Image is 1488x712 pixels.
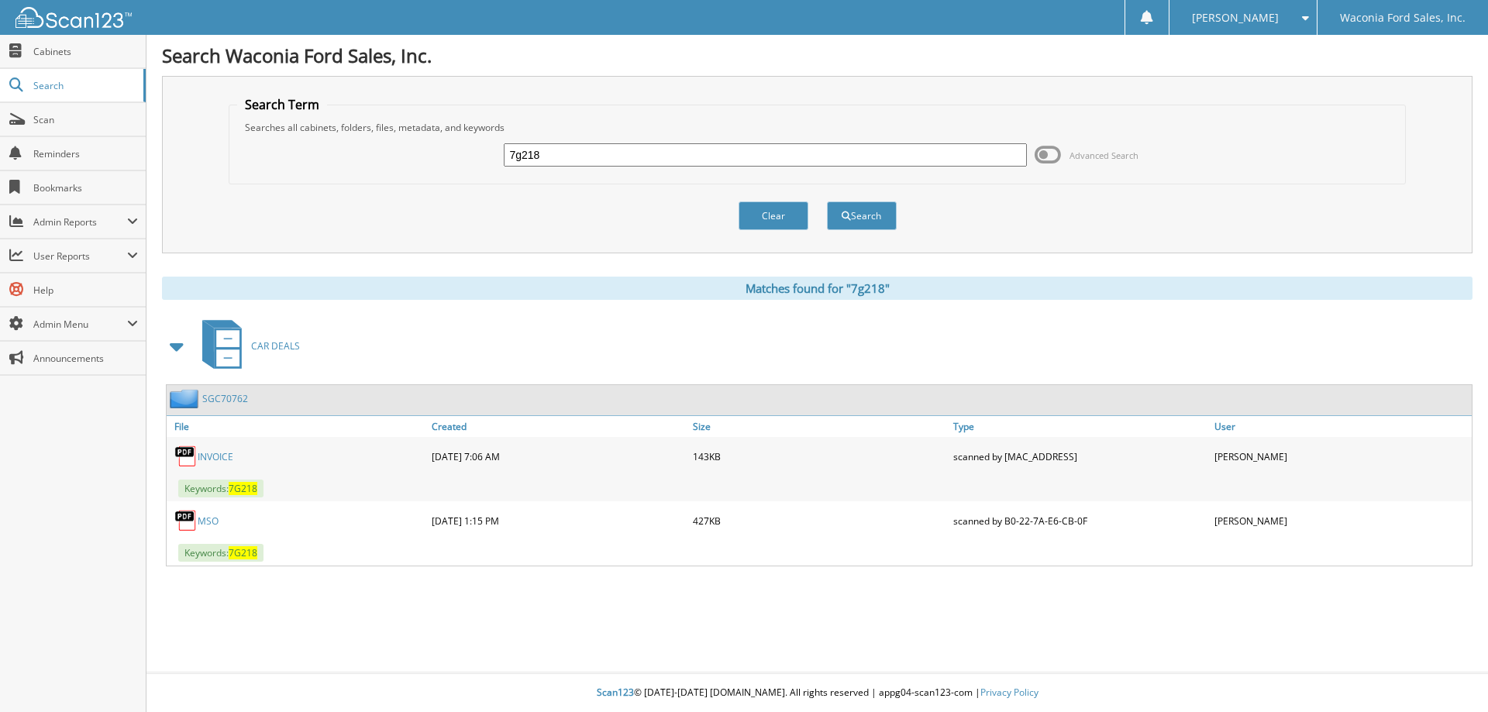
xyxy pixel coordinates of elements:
span: Cabinets [33,45,138,58]
a: MSO [198,514,219,528]
a: User [1211,416,1472,437]
img: PDF.png [174,445,198,468]
span: User Reports [33,249,127,263]
div: 427KB [689,505,950,536]
div: scanned by [MAC_ADDRESS] [949,441,1211,472]
a: INVOICE [198,450,233,463]
span: Waconia Ford Sales, Inc. [1340,13,1466,22]
a: SGC70762 [202,392,248,405]
div: 143KB [689,441,950,472]
a: Created [428,416,689,437]
iframe: Chat Widget [1410,638,1488,712]
a: Privacy Policy [980,686,1038,699]
div: scanned by B0-22-7A-E6-CB-0F [949,505,1211,536]
span: 7G218 [229,546,257,559]
div: Matches found for "7g218" [162,277,1472,300]
legend: Search Term [237,96,327,113]
span: Reminders [33,147,138,160]
h1: Search Waconia Ford Sales, Inc. [162,43,1472,68]
span: Search [33,79,136,92]
span: Admin Menu [33,318,127,331]
div: © [DATE]-[DATE] [DOMAIN_NAME]. All rights reserved | appg04-scan123-com | [146,674,1488,712]
span: Admin Reports [33,215,127,229]
div: [PERSON_NAME] [1211,441,1472,472]
button: Clear [739,201,808,230]
img: scan123-logo-white.svg [15,7,132,28]
span: Bookmarks [33,181,138,194]
div: [DATE] 1:15 PM [428,505,689,536]
span: Advanced Search [1069,150,1138,161]
span: Scan123 [597,686,634,699]
span: Announcements [33,352,138,365]
img: folder2.png [170,389,202,408]
div: [PERSON_NAME] [1211,505,1472,536]
span: Keywords: [178,544,263,562]
span: Help [33,284,138,297]
a: File [167,416,428,437]
span: CAR DEALS [251,339,300,353]
div: [DATE] 7:06 AM [428,441,689,472]
span: Keywords: [178,480,263,497]
span: [PERSON_NAME] [1192,13,1279,22]
div: Searches all cabinets, folders, files, metadata, and keywords [237,121,1398,134]
img: PDF.png [174,509,198,532]
a: Type [949,416,1211,437]
a: Size [689,416,950,437]
button: Search [827,201,897,230]
a: CAR DEALS [193,315,300,377]
span: 7G218 [229,482,257,495]
span: Scan [33,113,138,126]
